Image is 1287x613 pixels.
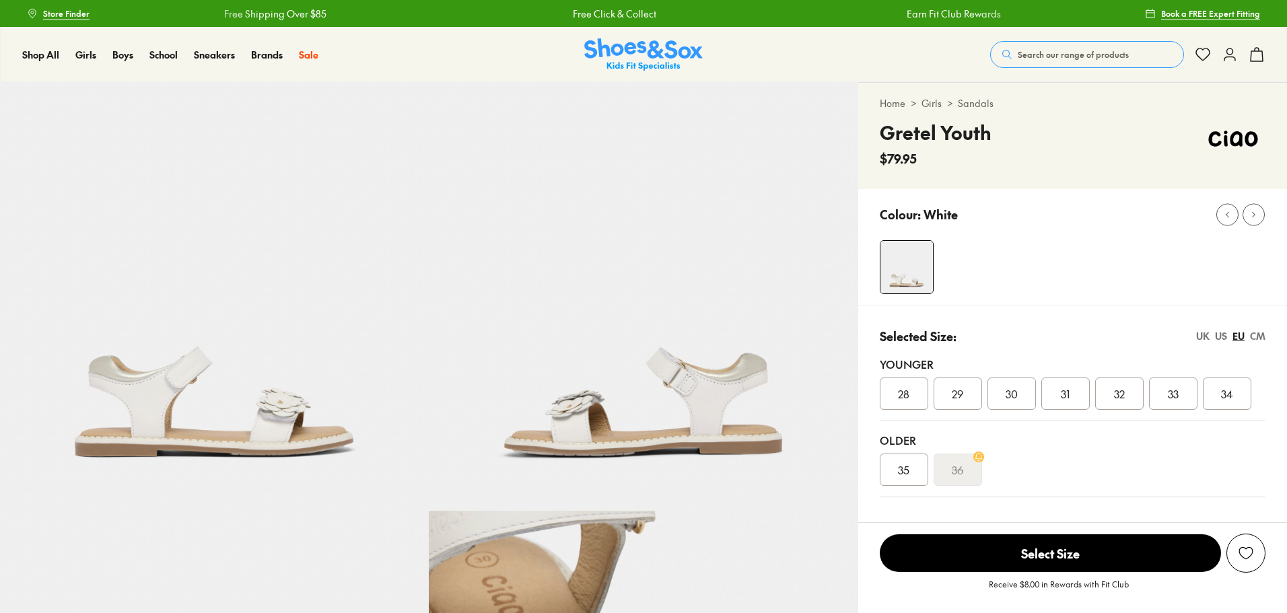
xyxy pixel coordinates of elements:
p: Colour: [880,205,921,223]
span: 30 [1006,386,1018,402]
span: 29 [952,386,963,402]
a: Boys [112,48,133,62]
span: $79.95 [880,149,917,168]
p: Receive $8.00 in Rewards with Fit Club [989,578,1129,602]
span: Shop All [22,48,59,61]
div: US [1215,329,1227,343]
img: 4-564084_1 [880,241,933,293]
button: Search our range of products [990,41,1184,68]
s: 36 [952,462,963,478]
span: 31 [1061,386,1070,402]
a: Home [880,96,905,110]
img: 5-564085_1 [429,82,858,511]
a: Brands [251,48,283,62]
span: School [149,48,178,61]
img: Vendor logo [1201,118,1265,159]
a: Free Click & Collect [572,7,656,21]
span: Brands [251,48,283,61]
span: 35 [898,462,909,478]
a: Sandals [958,96,994,110]
div: Older [880,432,1265,448]
div: > > [880,96,1265,110]
button: Add to Wishlist [1226,534,1265,573]
span: Select Size [880,534,1221,572]
a: Earn Fit Club Rewards [906,7,1000,21]
button: Select Size [880,534,1221,573]
span: 33 [1168,386,1179,402]
span: 34 [1221,386,1233,402]
img: SNS_Logo_Responsive.svg [584,38,703,71]
h4: Gretel Youth [880,118,992,147]
a: School [149,48,178,62]
div: Younger [880,356,1265,372]
span: Boys [112,48,133,61]
a: Sale [299,48,318,62]
div: CM [1250,329,1265,343]
a: Book a FREE Expert Fitting [1145,1,1260,26]
a: Free Shipping Over $85 [223,7,326,21]
div: EU [1232,329,1245,343]
a: Shoes & Sox [584,38,703,71]
a: Shop All [22,48,59,62]
a: Store Finder [27,1,90,26]
span: 32 [1114,386,1125,402]
span: Sale [299,48,318,61]
span: Sneakers [194,48,235,61]
span: Girls [75,48,96,61]
span: Search our range of products [1018,48,1129,61]
span: Store Finder [43,7,90,20]
p: Selected Size: [880,327,956,345]
a: Sneakers [194,48,235,62]
span: 28 [898,386,909,402]
span: Book a FREE Expert Fitting [1161,7,1260,20]
a: Girls [921,96,942,110]
div: Unsure on sizing? We have a range of resources to help [880,519,1265,533]
p: White [924,205,958,223]
a: Girls [75,48,96,62]
div: UK [1196,329,1210,343]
